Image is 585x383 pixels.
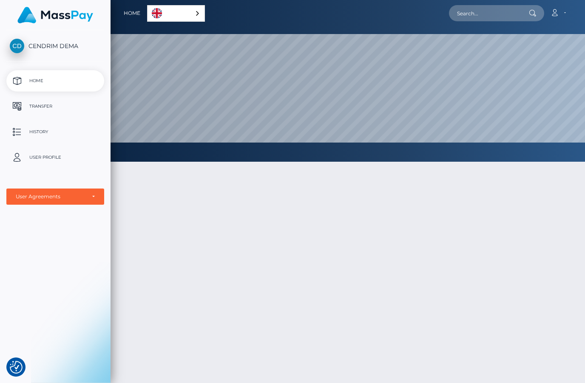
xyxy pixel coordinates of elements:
[6,96,104,117] a: Transfer
[124,4,140,22] a: Home
[10,151,101,164] p: User Profile
[147,5,205,22] aside: Language selected: English
[10,126,101,138] p: History
[6,121,104,143] a: History
[10,361,23,374] button: Consent Preferences
[10,100,101,113] p: Transfer
[10,74,101,87] p: Home
[10,361,23,374] img: Revisit consent button
[17,7,93,23] img: MassPay
[148,6,204,21] a: English
[6,42,104,50] span: CENDRIM DEMA
[16,193,85,200] div: User Agreements
[147,5,205,22] div: Language
[6,70,104,91] a: Home
[6,147,104,168] a: User Profile
[449,5,529,21] input: Search...
[6,189,104,205] button: User Agreements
